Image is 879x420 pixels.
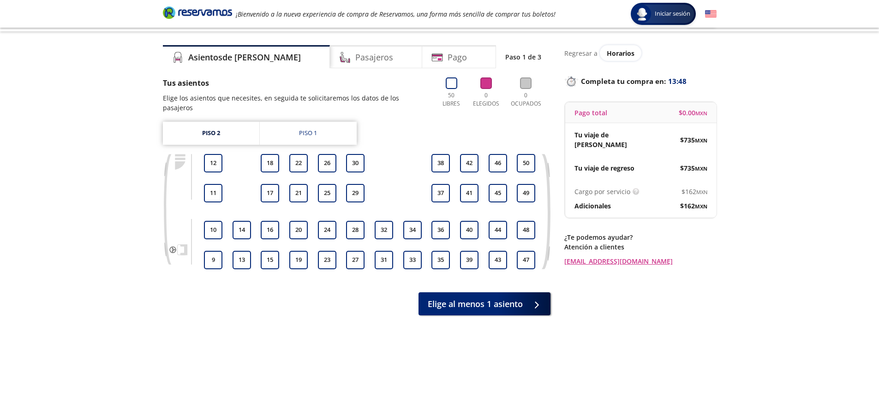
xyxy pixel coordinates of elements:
[346,251,365,269] button: 27
[318,184,336,202] button: 25
[431,251,450,269] button: 35
[460,184,478,202] button: 41
[517,154,535,172] button: 50
[680,135,707,145] span: $ 735
[505,52,541,62] p: Paso 1 de 3
[403,221,422,239] button: 34
[564,242,717,252] p: Atención a clientes
[431,154,450,172] button: 38
[564,75,717,88] p: Completa tu compra en :
[705,8,717,20] button: English
[299,129,317,138] div: Piso 1
[233,251,251,269] button: 13
[448,51,467,64] h4: Pago
[261,251,279,269] button: 15
[204,251,222,269] button: 9
[574,201,611,211] p: Adicionales
[403,251,422,269] button: 33
[289,184,308,202] button: 21
[431,184,450,202] button: 37
[695,137,707,144] small: MXN
[346,221,365,239] button: 28
[489,221,507,239] button: 44
[695,165,707,172] small: MXN
[346,154,365,172] button: 30
[489,184,507,202] button: 45
[574,163,634,173] p: Tu viaje de regreso
[564,232,717,242] p: ¿Te podemos ayudar?
[289,154,308,172] button: 22
[680,201,707,211] span: $ 162
[680,163,707,173] span: $ 735
[204,221,222,239] button: 10
[261,154,279,172] button: 18
[460,221,478,239] button: 40
[289,221,308,239] button: 20
[261,221,279,239] button: 16
[651,9,694,18] span: Iniciar sesión
[419,292,550,315] button: Elige al menos 1 asiento
[460,154,478,172] button: 42
[439,91,464,108] p: 50 Libres
[163,77,430,89] p: Tus asientos
[318,154,336,172] button: 26
[574,108,607,118] p: Pago total
[696,189,707,195] small: MXN
[428,298,523,310] span: Elige al menos 1 asiento
[204,154,222,172] button: 12
[163,122,259,145] a: Piso 2
[564,256,717,266] a: [EMAIL_ADDRESS][DOMAIN_NAME]
[489,251,507,269] button: 43
[355,51,393,64] h4: Pasajeros
[564,48,598,58] p: Regresar a
[517,184,535,202] button: 49
[163,6,232,22] a: Brand Logo
[508,91,544,108] p: 0 Ocupados
[607,49,634,58] span: Horarios
[682,187,707,196] span: $ 162
[375,251,393,269] button: 31
[564,45,717,61] div: Regresar a ver horarios
[233,221,251,239] button: 14
[460,251,478,269] button: 39
[517,251,535,269] button: 47
[163,93,430,112] p: Elige los asientos que necesites, en seguida te solicitaremos los datos de los pasajeros
[825,367,870,411] iframe: Messagebird Livechat Widget
[471,91,502,108] p: 0 Elegidos
[346,184,365,202] button: 29
[318,251,336,269] button: 23
[574,130,641,149] p: Tu viaje de [PERSON_NAME]
[668,76,687,87] span: 13:48
[236,10,556,18] em: ¡Bienvenido a la nueva experiencia de compra de Reservamos, una forma más sencilla de comprar tus...
[574,187,630,196] p: Cargo por servicio
[204,184,222,202] button: 11
[431,221,450,239] button: 36
[695,110,707,117] small: MXN
[188,51,301,64] h4: Asientos de [PERSON_NAME]
[695,203,707,210] small: MXN
[163,6,232,19] i: Brand Logo
[261,184,279,202] button: 17
[318,221,336,239] button: 24
[489,154,507,172] button: 46
[289,251,308,269] button: 19
[679,108,707,118] span: $ 0.00
[375,221,393,239] button: 32
[260,122,357,145] a: Piso 1
[517,221,535,239] button: 48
